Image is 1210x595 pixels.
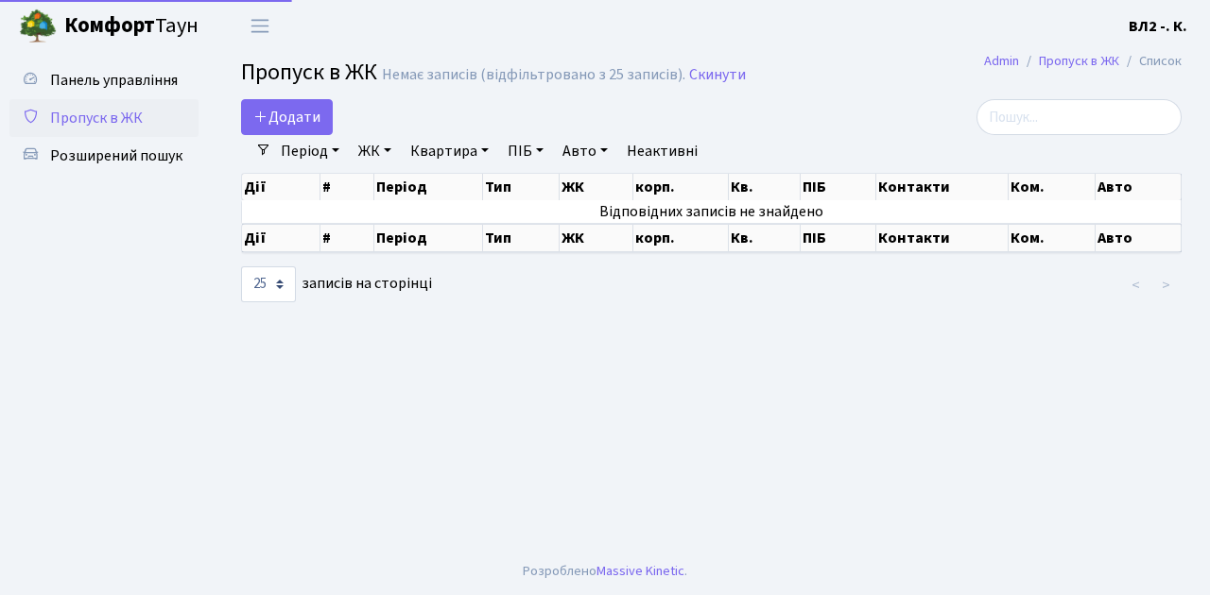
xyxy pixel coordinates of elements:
[984,51,1019,71] a: Admin
[241,99,333,135] a: Додати
[1129,15,1187,38] a: ВЛ2 -. К.
[50,70,178,91] span: Панель управління
[1009,224,1096,252] th: Ком.
[729,174,802,200] th: Кв.
[633,174,729,200] th: корп.
[374,224,483,252] th: Період
[242,200,1182,223] td: Відповідних записів не знайдено
[483,224,561,252] th: Тип
[876,224,1009,252] th: Контакти
[1119,51,1182,72] li: Список
[236,10,284,42] button: Переключити навігацію
[241,266,432,302] label: записів на сторінці
[241,266,296,302] select: записів на сторінці
[320,174,373,200] th: #
[555,135,615,167] a: Авто
[956,42,1210,81] nav: breadcrumb
[1039,51,1119,71] a: Пропуск в ЖК
[19,8,57,45] img: logo.png
[242,174,320,200] th: Дії
[9,99,199,137] a: Пропуск в ЖК
[1129,16,1187,37] b: ВЛ2 -. К.
[242,224,320,252] th: Дії
[523,561,687,582] div: Розроблено .
[50,145,182,166] span: Розширений пошук
[403,135,496,167] a: Квартира
[977,99,1182,135] input: Пошук...
[320,224,373,252] th: #
[729,224,802,252] th: Кв.
[64,10,155,41] b: Комфорт
[801,224,875,252] th: ПІБ
[9,137,199,175] a: Розширений пошук
[374,174,483,200] th: Період
[689,66,746,84] a: Скинути
[241,56,377,89] span: Пропуск в ЖК
[560,174,633,200] th: ЖК
[633,224,729,252] th: корп.
[1096,224,1182,252] th: Авто
[64,10,199,42] span: Таун
[273,135,347,167] a: Період
[560,224,633,252] th: ЖК
[1009,174,1096,200] th: Ком.
[253,107,320,127] span: Додати
[351,135,399,167] a: ЖК
[500,135,551,167] a: ПІБ
[483,174,561,200] th: Тип
[50,108,143,128] span: Пропуск в ЖК
[382,66,685,84] div: Немає записів (відфільтровано з 25 записів).
[9,61,199,99] a: Панель управління
[801,174,875,200] th: ПІБ
[876,174,1009,200] th: Контакти
[1096,174,1182,200] th: Авто
[596,561,684,581] a: Massive Kinetic
[619,135,705,167] a: Неактивні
